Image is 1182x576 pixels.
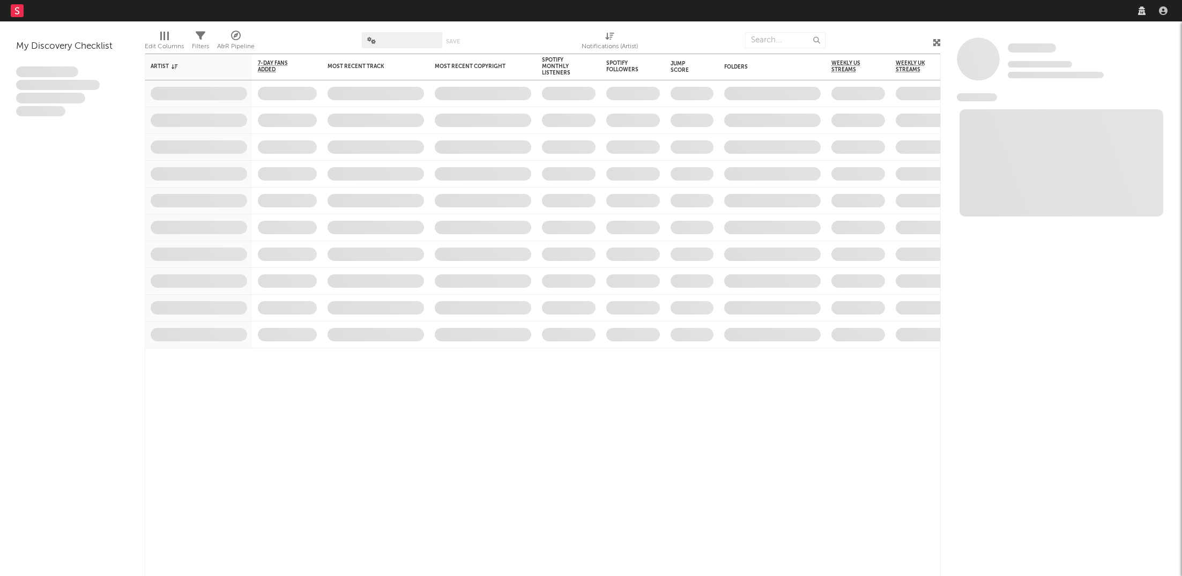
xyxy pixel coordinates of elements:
div: Filters [192,40,209,53]
div: Edit Columns [145,40,184,53]
span: Praesent ac interdum [16,93,85,103]
div: Folders [724,64,805,70]
div: A&R Pipeline [217,27,255,58]
span: Weekly UK Streams [896,60,936,73]
span: 0 fans last week [1008,72,1104,78]
div: Spotify Followers [606,60,644,73]
div: Filters [192,27,209,58]
div: Notifications (Artist) [582,27,638,58]
div: Edit Columns [145,27,184,58]
span: Some Artist [1008,43,1056,53]
span: Integer aliquet in purus et [16,80,100,91]
button: Save [446,39,460,44]
div: Notifications (Artist) [582,40,638,53]
span: Aliquam viverra [16,106,65,117]
span: Weekly US Streams [831,60,869,73]
div: Artist [151,63,231,70]
div: A&R Pipeline [217,40,255,53]
a: Some Artist [1008,43,1056,54]
div: Most Recent Track [328,63,408,70]
div: Spotify Monthly Listeners [542,57,579,76]
span: Lorem ipsum dolor [16,66,78,77]
span: 7-Day Fans Added [258,60,301,73]
span: News Feed [957,93,997,101]
span: Tracking Since: [DATE] [1008,61,1072,68]
input: Search... [745,32,826,48]
div: Jump Score [671,61,697,73]
div: My Discovery Checklist [16,40,129,53]
div: Most Recent Copyright [435,63,515,70]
